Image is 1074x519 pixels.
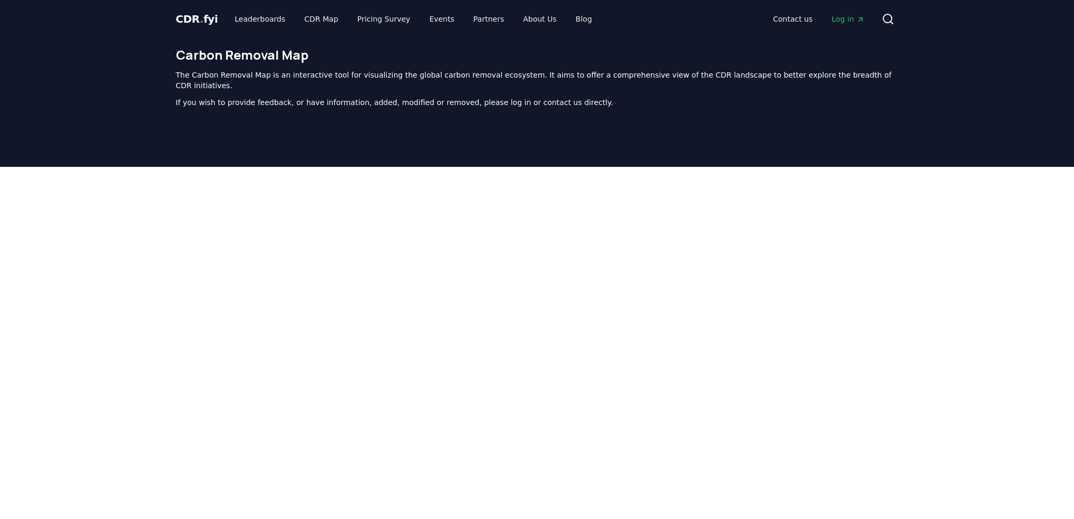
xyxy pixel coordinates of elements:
span: Log in [832,14,864,24]
a: Leaderboards [226,10,294,29]
a: Contact us [764,10,821,29]
span: . [200,13,203,25]
a: Blog [567,10,601,29]
nav: Main [226,10,600,29]
a: CDR Map [296,10,347,29]
a: Partners [465,10,512,29]
h1: Carbon Removal Map [176,46,899,63]
nav: Main [764,10,873,29]
span: CDR fyi [176,13,218,25]
a: CDR.fyi [176,12,218,26]
p: The Carbon Removal Map is an interactive tool for visualizing the global carbon removal ecosystem... [176,70,899,91]
a: Events [421,10,463,29]
p: If you wish to provide feedback, or have information, added, modified or removed, please log in o... [176,97,899,108]
a: Log in [823,10,873,29]
a: Pricing Survey [349,10,418,29]
a: About Us [515,10,565,29]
